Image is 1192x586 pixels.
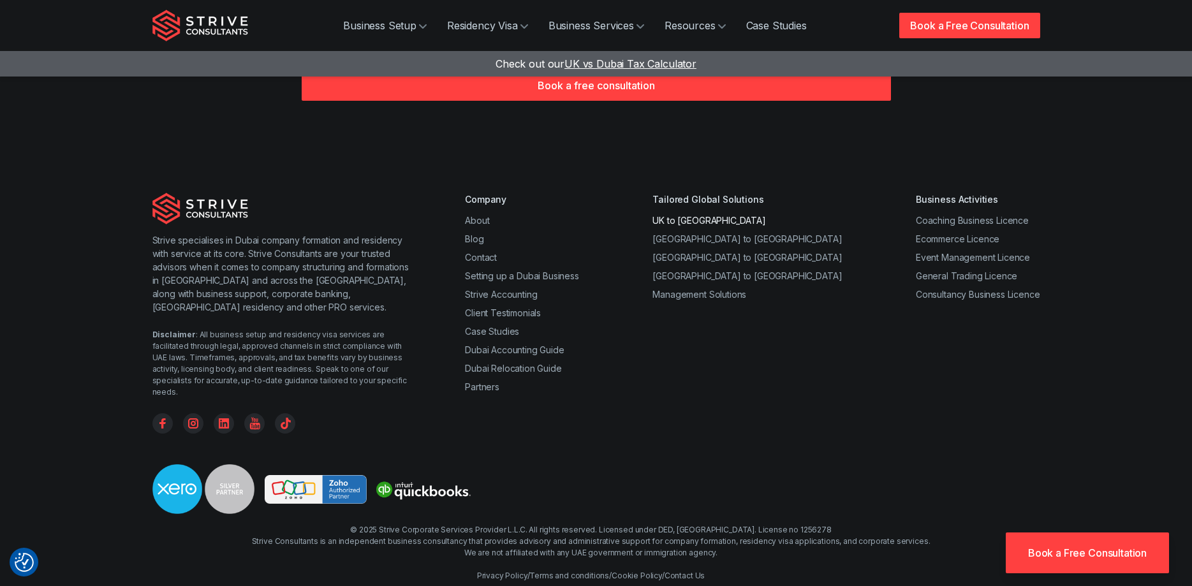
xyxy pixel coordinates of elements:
[916,193,1040,206] div: Business Activities
[652,270,842,281] a: [GEOGRAPHIC_DATA] to [GEOGRAPHIC_DATA]
[465,193,579,206] div: Company
[465,381,499,392] a: Partners
[465,307,541,318] a: Client Testimonials
[916,215,1029,226] a: Coaching Business Licence
[372,476,474,504] img: Strive is a quickbooks Partner
[333,13,437,38] a: Business Setup
[465,215,489,226] a: About
[916,233,999,244] a: Ecommerce Licence
[652,289,746,300] a: Management Solutions
[302,70,891,101] button: Book a free consultation
[465,233,483,244] a: Blog
[665,571,705,580] a: Contact Us
[152,330,196,339] strong: Disclaimer
[652,252,842,263] a: [GEOGRAPHIC_DATA] to [GEOGRAPHIC_DATA]
[538,13,654,38] a: Business Services
[564,57,696,70] span: UK vs Dubai Tax Calculator
[916,289,1040,300] a: Consultancy Business Licence
[252,524,931,582] div: © 2025 Strive Corporate Services Provider L.L.C. All rights reserved. Licensed under DED, [GEOGRA...
[152,10,248,41] img: Strive Consultants
[265,475,367,504] img: Strive is a Zoho Partner
[899,13,1040,38] a: Book a Free Consultation
[477,571,527,580] a: Privacy Policy
[15,553,34,572] img: Revisit consent button
[152,233,415,314] p: Strive specialises in Dubai company formation and residency with service at its core. Strive Cons...
[652,193,842,206] div: Tailored Global Solutions
[654,13,736,38] a: Resources
[652,233,842,244] a: [GEOGRAPHIC_DATA] to [GEOGRAPHIC_DATA]
[465,326,519,337] a: Case Studies
[736,13,817,38] a: Case Studies
[214,413,234,434] a: Linkedin
[152,464,254,514] img: Strive is a Xero Silver Partner
[465,344,564,355] a: Dubai Accounting Guide
[275,413,295,434] a: TikTok
[15,553,34,572] button: Consent Preferences
[916,252,1030,263] a: Event Management Licence
[152,413,173,434] a: Facebook
[183,413,203,434] a: Instagram
[465,252,497,263] a: Contact
[652,215,765,226] a: UK to [GEOGRAPHIC_DATA]
[465,363,561,374] a: Dubai Relocation Guide
[916,270,1017,281] a: General Trading Licence
[529,571,609,580] a: Terms and conditions
[1006,532,1169,573] a: Book a Free Consultation
[152,193,248,224] img: Strive Consultants
[465,270,579,281] a: Setting up a Dubai Business
[465,289,537,300] a: Strive Accounting
[437,13,538,38] a: Residency Visa
[152,329,415,398] div: : All business setup and residency visa services are facilitated through legal, approved channels...
[244,413,265,434] a: YouTube
[612,571,662,580] a: Cookie Policy
[496,57,696,70] a: Check out ourUK vs Dubai Tax Calculator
